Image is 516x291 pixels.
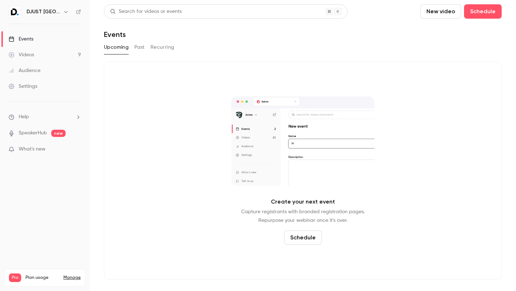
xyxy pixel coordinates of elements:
[51,130,66,137] span: new
[19,113,29,121] span: Help
[19,129,47,137] a: SpeakerHub
[9,113,81,121] li: help-dropdown-opener
[104,42,129,53] button: Upcoming
[464,4,502,19] button: Schedule
[104,30,126,39] h1: Events
[271,197,335,206] p: Create your next event
[19,145,46,153] span: What's new
[110,8,182,15] div: Search for videos or events
[63,275,81,281] a: Manage
[241,207,365,225] p: Capture registrants with branded registration pages. Repurpose your webinar once it's over.
[9,51,34,58] div: Videos
[150,42,175,53] button: Recurring
[9,83,37,90] div: Settings
[9,67,40,74] div: Audience
[284,230,322,245] button: Schedule
[72,146,81,153] iframe: Noticeable Trigger
[134,42,145,53] button: Past
[9,273,21,282] span: Pro
[420,4,461,19] button: New video
[25,275,59,281] span: Plan usage
[27,8,60,15] h6: DJUST [GEOGRAPHIC_DATA]
[9,35,33,43] div: Events
[9,6,20,18] img: DJUST France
